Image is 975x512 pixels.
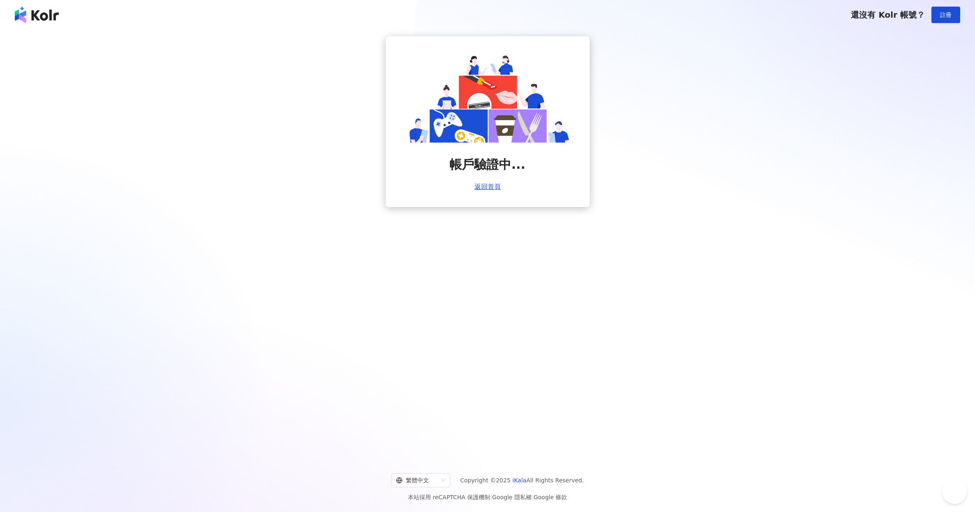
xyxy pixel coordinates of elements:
span: 註冊 [940,12,952,18]
span: 本站採用 reCAPTCHA 保護機制 [408,492,567,502]
span: | [490,494,492,500]
a: 返回首頁 [475,183,501,191]
div: 繁體中文 [396,474,438,487]
a: Google 條款 [533,494,567,500]
span: 還沒有 Kolr 帳號？ [851,10,925,20]
img: logo [15,7,59,23]
a: iKala [512,477,526,484]
span: | [532,494,534,500]
span: 帳戶驗證中... [449,156,525,173]
span: Copyright © 2025 All Rights Reserved. [460,475,584,485]
button: 註冊 [931,7,960,23]
iframe: Help Scout Beacon - Open [942,479,967,504]
a: Google 隱私權 [492,494,532,500]
img: account is verifying [405,53,570,143]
